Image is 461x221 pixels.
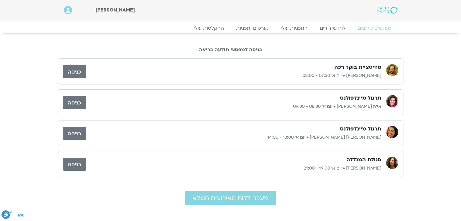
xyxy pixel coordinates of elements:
a: קורסים ותכניות [230,25,275,31]
a: ההקלטות שלי [188,25,230,31]
h3: תרגול מיינדפולנס [340,125,381,133]
p: אלה [PERSON_NAME] • יום א׳ 08:30 - 09:30 [86,103,381,110]
a: כניסה [63,96,86,109]
span: [PERSON_NAME] [95,7,135,13]
a: לוח שידורים [314,25,352,31]
img: סיגל בירן אבוחצירה [386,126,398,138]
p: [PERSON_NAME] • יום א׳ 07:30 - 08:00 [86,72,381,79]
a: מעבר ללוח האירועים המלא [185,191,276,205]
span: מעבר ללוח האירועים המלא [192,195,269,202]
h2: כניסה למפגשי תודעה בריאה [58,47,403,52]
a: מפגשים קרובים [352,25,397,31]
a: כניסה [63,65,86,78]
img: רונית הולנדר [386,157,398,169]
a: כניסה [63,127,86,140]
img: אלה טולנאי [386,95,398,107]
p: [PERSON_NAME] [PERSON_NAME] • יום א׳ 13:00 - 14:00 [86,134,381,141]
nav: Menu [64,25,397,31]
a: כניסה [63,158,86,171]
h3: סגולת המנדלה [346,156,381,163]
img: שגב הורוביץ [386,64,398,76]
a: התכניות שלי [275,25,314,31]
h3: מדיטציית בוקר רכה [334,64,381,71]
h3: תרגול מיינדפולנס [340,94,381,102]
p: [PERSON_NAME] • יום א׳ 19:00 - 21:00 [86,165,381,172]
